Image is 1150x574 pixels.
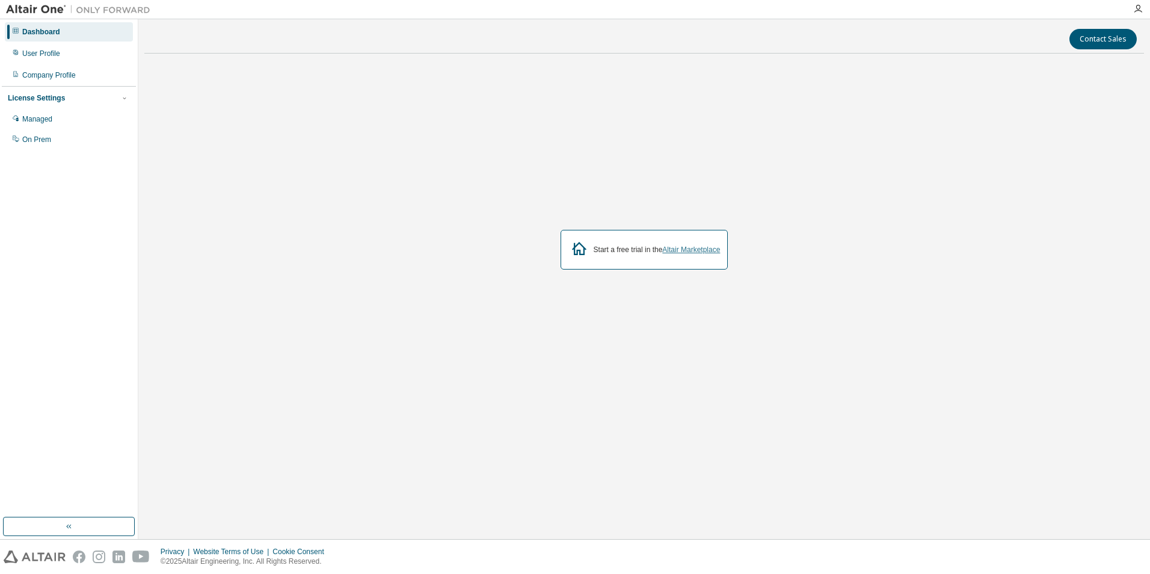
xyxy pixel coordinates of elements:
div: Website Terms of Use [193,547,272,557]
div: Dashboard [22,27,60,37]
div: Start a free trial in the [594,245,721,255]
img: altair_logo.svg [4,551,66,563]
img: linkedin.svg [112,551,125,563]
div: Company Profile [22,70,76,80]
div: Privacy [161,547,193,557]
div: User Profile [22,49,60,58]
button: Contact Sales [1069,29,1137,49]
img: youtube.svg [132,551,150,563]
img: Altair One [6,4,156,16]
p: © 2025 Altair Engineering, Inc. All Rights Reserved. [161,557,331,567]
a: Altair Marketplace [662,245,720,254]
img: instagram.svg [93,551,105,563]
div: Cookie Consent [272,547,331,557]
div: License Settings [8,93,65,103]
div: On Prem [22,135,51,144]
div: Managed [22,114,52,124]
img: facebook.svg [73,551,85,563]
